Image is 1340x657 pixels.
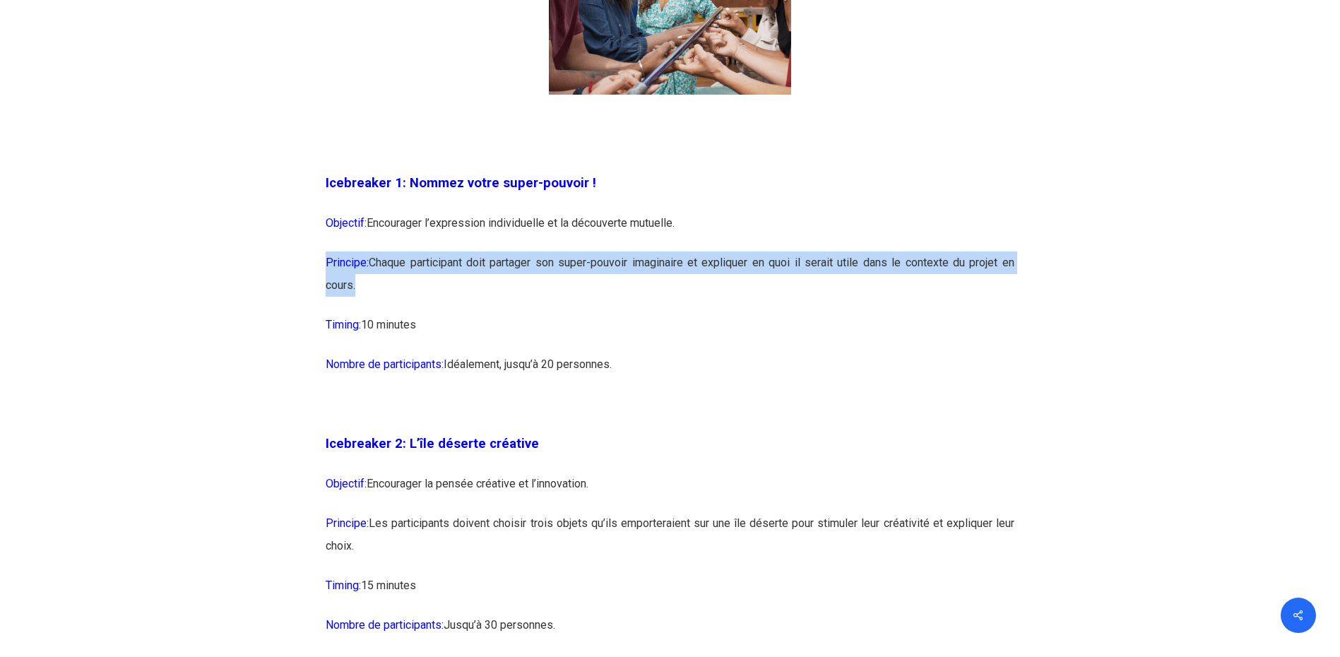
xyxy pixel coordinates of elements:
span: Objectif: [326,477,367,490]
p: Encourager l’expression individuelle et la découverte mutuelle. [326,212,1014,251]
span: Objectif: [326,216,367,230]
p: Les participants doivent choisir trois objets qu’ils emporteraient sur une île déserte pour stimu... [326,512,1014,574]
p: Jusqu’à 30 personnes. [326,614,1014,653]
p: Idéalement, jusqu’à 20 personnes. [326,353,1014,393]
p: Encourager la pensée créative et l’innovation. [326,473,1014,512]
span: Nombre de participants: [326,357,444,371]
span: Nombre de participants: [326,618,444,632]
span: Icebreaker 1: Nommez votre super-pouvoir ! [326,175,596,191]
span: Principe: [326,256,369,269]
p: 10 minutes [326,314,1014,353]
span: Timing: [326,318,361,331]
span: Icebreaker 2: L’île déserte créative [326,436,539,451]
p: Chaque participant doit partager son super-pouvoir imaginaire et expliquer en quoi il serait util... [326,251,1014,314]
span: Timing: [326,579,361,592]
span: Principe: [326,516,369,530]
p: 15 minutes [326,574,1014,614]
